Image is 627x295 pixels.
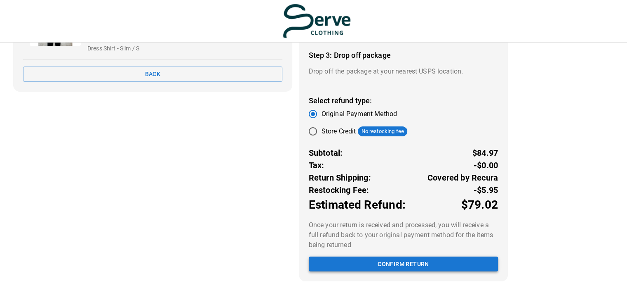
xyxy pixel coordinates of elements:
p: Breathable White Short Sleeve Dress Shirt - Slim / S [87,36,176,53]
img: serve-clothing.myshopify.com-3331c13f-55ad-48ba-bef5-e23db2fa8125 [282,3,351,39]
p: Restocking Fee: [309,184,369,196]
p: $84.97 [472,147,498,159]
p: Covered by Recura [427,171,498,184]
button: Confirm return [309,257,498,272]
p: -$5.95 [474,184,498,196]
h4: Step 3: Drop off package [309,51,498,60]
div: Store Credit [322,126,407,136]
h4: Select refund type: [309,96,498,105]
p: Drop off the package at your nearest USPS location. [309,67,498,76]
p: Return Shipping: [309,171,371,184]
p: -$0.00 [474,159,498,171]
p: Subtotal: [309,147,343,159]
span: No restocking fee [358,127,407,136]
p: Once your return is received and processed, you will receive a full refund back to your original ... [309,220,498,250]
p: Estimated Refund: [309,196,406,214]
p: Tax: [309,159,324,171]
p: $79.02 [461,196,498,214]
span: Original Payment Method [322,109,397,119]
button: Back [23,67,282,82]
